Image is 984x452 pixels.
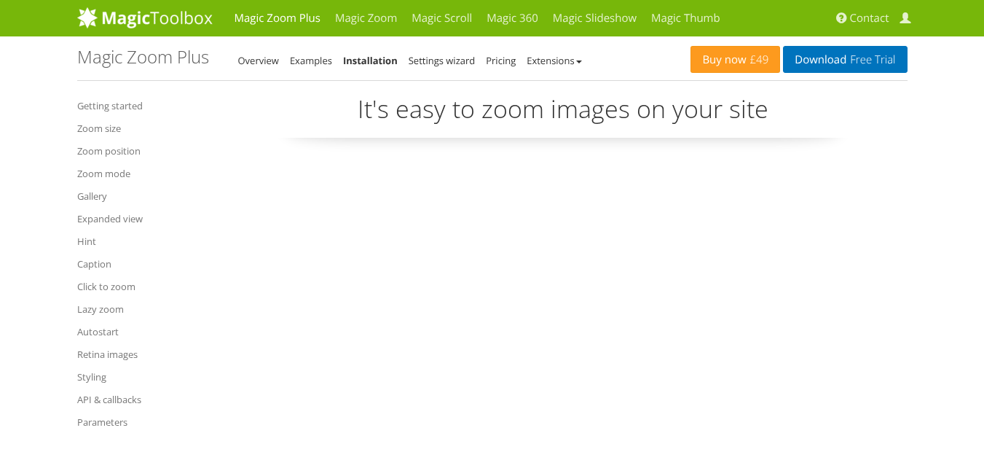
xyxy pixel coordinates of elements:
[77,368,197,386] a: Styling
[77,165,197,182] a: Zoom mode
[77,120,197,137] a: Zoom size
[77,278,197,295] a: Click to zoom
[77,255,197,273] a: Caption
[850,11,889,26] span: Contact
[238,54,279,67] a: Overview
[486,54,516,67] a: Pricing
[219,92,908,138] p: It's easy to zoom images on your site
[77,346,197,363] a: Retina images
[77,142,197,160] a: Zoom position
[290,54,332,67] a: Examples
[343,54,398,67] a: Installation
[77,210,197,227] a: Expanded view
[77,323,197,340] a: Autostart
[77,300,197,318] a: Lazy zoom
[77,97,197,114] a: Getting started
[77,391,197,408] a: API & callbacks
[77,47,209,66] h1: Magic Zoom Plus
[77,187,197,205] a: Gallery
[77,7,213,28] img: MagicToolbox.com - Image tools for your website
[77,413,197,431] a: Parameters
[527,54,581,67] a: Extensions
[747,54,769,66] span: £49
[77,233,197,250] a: Hint
[409,54,476,67] a: Settings wizard
[690,46,780,73] a: Buy now£49
[783,46,907,73] a: DownloadFree Trial
[846,54,895,66] span: Free Trial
